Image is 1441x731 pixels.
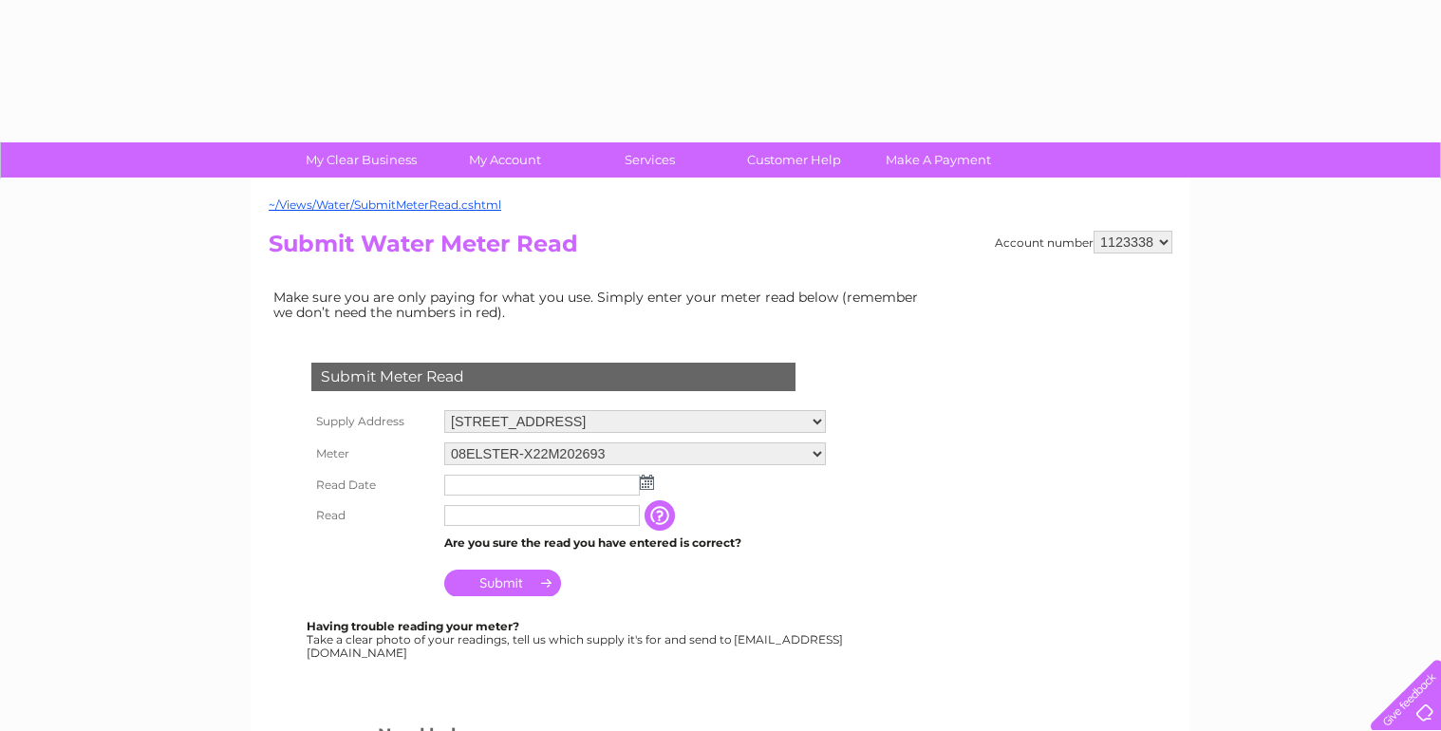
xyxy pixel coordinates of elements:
a: My Clear Business [283,142,440,178]
a: Customer Help [716,142,872,178]
a: Services [571,142,728,178]
td: Are you sure the read you have entered is correct? [440,531,831,555]
th: Read Date [307,470,440,500]
a: My Account [427,142,584,178]
a: ~/Views/Water/SubmitMeterRead.cshtml [269,197,501,212]
div: Take a clear photo of your readings, tell us which supply it's for and send to [EMAIL_ADDRESS][DO... [307,620,846,659]
td: Make sure you are only paying for what you use. Simply enter your meter read below (remember we d... [269,285,933,325]
img: ... [640,475,654,490]
a: Make A Payment [860,142,1017,178]
input: Information [645,500,679,531]
th: Meter [307,438,440,470]
b: Having trouble reading your meter? [307,619,519,633]
div: Account number [995,231,1172,253]
th: Read [307,500,440,531]
input: Submit [444,570,561,596]
th: Supply Address [307,405,440,438]
div: Submit Meter Read [311,363,795,391]
h2: Submit Water Meter Read [269,231,1172,267]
